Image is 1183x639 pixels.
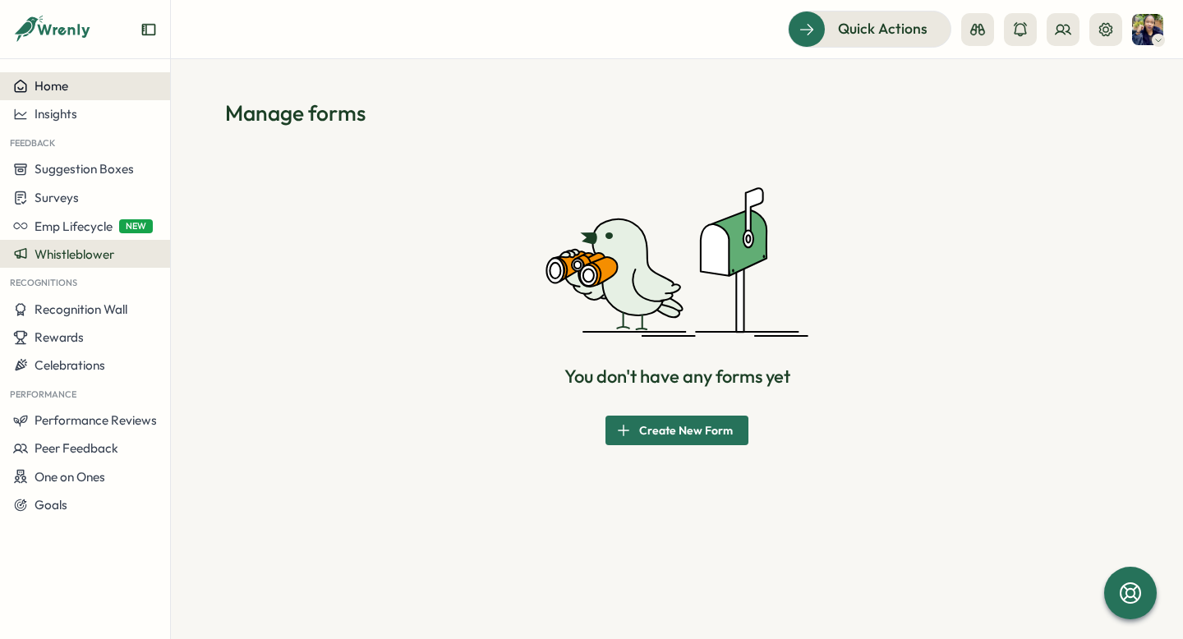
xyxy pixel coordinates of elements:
[119,219,153,233] span: NEW
[788,11,951,47] button: Quick Actions
[35,246,114,262] span: Whistleblower
[564,364,790,389] p: You don't have any forms yet
[605,416,748,445] button: Create New Form
[225,99,1129,127] h1: Manage forms
[35,469,105,485] span: One on Ones
[140,21,157,38] button: Expand sidebar
[35,440,118,456] span: Peer Feedback
[35,412,157,428] span: Performance Reviews
[35,78,68,94] span: Home
[35,106,77,122] span: Insights
[35,190,79,205] span: Surveys
[639,416,733,444] span: Create New Form
[35,301,127,317] span: Recognition Wall
[35,329,84,345] span: Rewards
[838,18,928,39] span: Quick Actions
[35,218,113,234] span: Emp Lifecycle
[1132,14,1163,45] img: Genesis Whitlock (GW)
[35,497,67,513] span: Goals
[35,161,134,177] span: Suggestion Boxes
[35,357,105,373] span: Celebrations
